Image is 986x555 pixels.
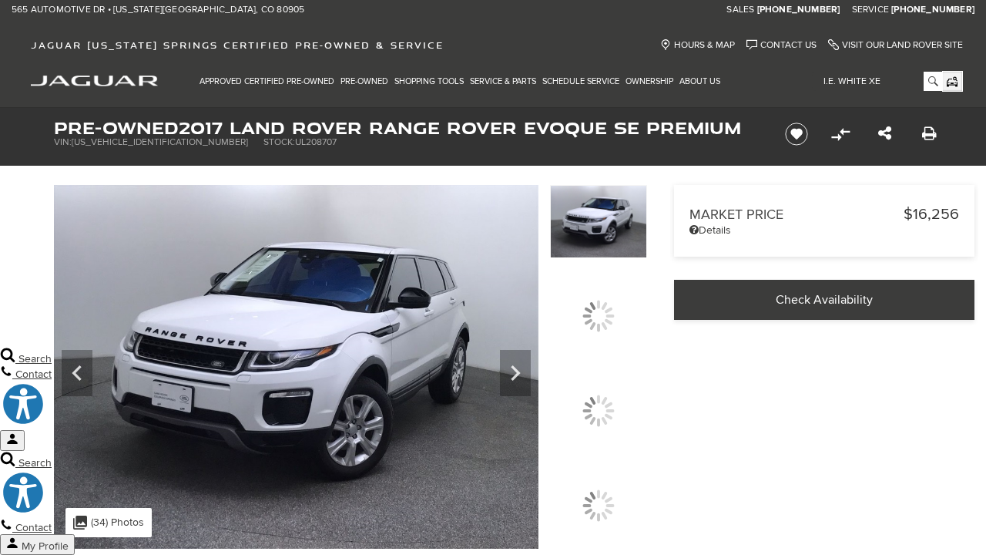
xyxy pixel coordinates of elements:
[689,224,959,237] a: Details
[22,540,69,553] span: My Profile
[31,73,158,86] a: jaguar
[674,280,974,320] a: Check Availability
[622,68,676,95] a: Ownership
[726,4,754,15] span: Sales
[812,72,942,91] input: i.e. White XE
[263,136,295,148] span: Stock:
[891,4,974,16] a: [PHONE_NUMBER]
[878,125,891,143] a: Share this Pre-Owned 2017 Land Rover Range Rover Evoque SE Premium
[828,39,963,51] a: Visit Our Land Rover Site
[337,68,391,95] a: Pre-Owned
[539,68,622,95] a: Schedule Service
[54,185,538,549] img: Used 2017 White Land Rover SE Premium image 1
[660,39,735,51] a: Hours & Map
[829,123,852,146] button: Compare vehicle
[15,368,52,381] span: Contact
[922,125,937,143] a: Print this Pre-Owned 2017 Land Rover Range Rover Evoque SE Premium
[689,205,959,224] a: Market Price $16,256
[676,68,723,95] a: About Us
[15,521,52,534] span: Contact
[31,76,158,86] img: Jaguar
[54,116,179,140] strong: Pre-Owned
[746,39,817,51] a: Contact Us
[550,185,647,258] img: Used 2017 White Land Rover SE Premium image 1
[23,39,451,51] a: Jaguar [US_STATE] Springs Certified Pre-Owned & Service
[904,205,959,224] span: $16,256
[391,68,467,95] a: Shopping Tools
[18,456,52,469] span: Search
[467,68,539,95] a: Service & Parts
[780,122,813,146] button: Save vehicle
[54,136,72,148] span: VIN:
[196,68,723,95] nav: Main Navigation
[12,4,304,16] a: 565 Automotive Dr • [US_STATE][GEOGRAPHIC_DATA], CO 80905
[18,352,52,365] span: Search
[852,4,889,15] span: Service
[54,119,759,136] h1: 2017 Land Rover Range Rover Evoque SE Premium
[31,39,444,51] span: Jaguar [US_STATE] Springs Certified Pre-Owned & Service
[196,68,337,95] a: Approved Certified Pre-Owned
[72,136,248,148] span: [US_VEHICLE_IDENTIFICATION_NUMBER]
[295,136,337,148] span: UL208707
[776,292,873,308] span: Check Availability
[689,207,904,223] span: Market Price
[757,4,840,16] a: [PHONE_NUMBER]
